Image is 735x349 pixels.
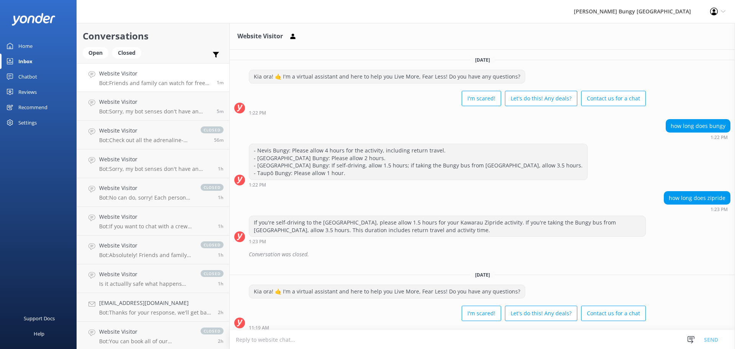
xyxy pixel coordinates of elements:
span: [DATE] [470,272,495,278]
div: Aug 10 2025 01:23pm (UTC +13:00) Pacific/Auckland [249,239,646,244]
h4: Website Visitor [99,241,193,250]
div: Aug 10 2025 01:22pm (UTC +13:00) Pacific/Auckland [666,134,730,140]
a: Website VisitorBot:Friends and family can watch for free at most sites, but at [GEOGRAPHIC_DATA] ... [77,63,229,92]
div: Chatbot [18,69,37,84]
div: If you're self-driving to the [GEOGRAPHIC_DATA], please allow 1.5 hours for your Kawarau Zipride ... [249,216,645,236]
span: closed [201,328,224,334]
span: Sep 29 2025 10:30am (UTC +13:00) Pacific/Auckland [218,309,224,316]
span: [DATE] [470,57,495,63]
div: Home [18,38,33,54]
div: Kia ora! 🤙 I'm a virtual assistant and here to help you Live More, Fear Less! Do you have any que... [249,285,525,298]
strong: 1:22 PM [710,135,728,140]
h4: [EMAIL_ADDRESS][DOMAIN_NAME] [99,299,212,307]
p: Bot: If you want to chat with a crew member, call us at [PHONE_NUMBER] or [PHONE_NUMBER]. You can... [99,223,212,230]
div: Support Docs [24,311,55,326]
div: Closed [112,47,141,59]
p: Bot: Friends and family can watch for free at most sites, but at [GEOGRAPHIC_DATA] and [GEOGRAPHI... [99,80,211,87]
a: Website VisitorBot:Absolutely! Friends and family can come along for the ride. Just remember, spe... [77,236,229,264]
span: Sep 29 2025 12:03pm (UTC +13:00) Pacific/Auckland [218,165,224,172]
div: Inbox [18,54,33,69]
h4: Website Visitor [99,69,211,78]
h4: Website Visitor [99,184,193,192]
div: Kia ora! 🤙 I'm a virtual assistant and here to help you Live More, Fear Less! Do you have any que... [249,70,525,83]
span: closed [201,241,224,248]
a: Open [83,48,112,57]
p: Bot: Thanks for your response, we'll get back to you as soon as we can during opening hours. [99,309,212,316]
h2: Conversations [83,29,224,43]
div: Open [83,47,108,59]
button: I'm scared! [462,91,501,106]
span: closed [201,126,224,133]
span: closed [201,270,224,277]
span: Sep 29 2025 11:31am (UTC +13:00) Pacific/Auckland [218,280,224,287]
a: Website VisitorBot:No can do, sorry! Each person needs to hit that 35 kg minimum on their own to ... [77,178,229,207]
p: Is it actuallly safe what happens after you jump [99,280,193,287]
span: closed [201,184,224,191]
strong: 1:22 PM [249,183,266,187]
p: Bot: No can do, sorry! Each person needs to hit that 35 kg minimum on their own to swing. Safety ... [99,194,193,201]
span: Sep 29 2025 11:38am (UTC +13:00) Pacific/Auckland [218,223,224,229]
a: Website VisitorIs it actuallly safe what happens after you jumpclosed1h [77,264,229,293]
h4: Website Visitor [99,328,193,336]
a: Website VisitorBot:Check out all the adrenaline-pumping career opportunities at [PERSON_NAME] Bun... [77,121,229,149]
a: Closed [112,48,145,57]
strong: 11:19 AM [249,326,269,330]
div: Aug 10 2025 01:22pm (UTC +13:00) Pacific/Auckland [249,182,588,187]
div: - Nevis Bungy: Please allow 4 hours for the activity, including return travel. - [GEOGRAPHIC_DATA... [249,144,587,179]
div: 2025-08-10T01:58:40.924 [234,248,730,261]
a: Website VisitorBot:Sorry, my bot senses don't have an answer for that, please try and rephrase yo... [77,149,229,178]
div: Settings [18,115,37,130]
span: Sep 29 2025 01:01pm (UTC +13:00) Pacific/Auckland [217,108,224,115]
strong: 1:23 PM [249,239,266,244]
span: Sep 29 2025 11:33am (UTC +13:00) Pacific/Auckland [218,252,224,258]
span: Sep 29 2025 01:05pm (UTC +13:00) Pacific/Auckland [217,79,224,86]
div: Reviews [18,84,37,100]
span: Sep 29 2025 10:08am (UTC +13:00) Pacific/Auckland [218,338,224,344]
strong: 1:23 PM [710,207,728,212]
button: I'm scared! [462,306,501,321]
div: Help [34,326,44,341]
div: Aug 10 2025 01:22pm (UTC +13:00) Pacific/Auckland [249,110,646,115]
div: Aug 10 2025 01:23pm (UTC +13:00) Pacific/Auckland [664,206,730,212]
p: Bot: Sorry, my bot senses don't have an answer for that, please try and rephrase your question, I... [99,108,211,115]
div: how long does bungy [666,120,730,133]
span: Sep 29 2025 11:51am (UTC +13:00) Pacific/Auckland [218,194,224,201]
div: how long does zipride [664,192,730,205]
h4: Website Visitor [99,155,212,164]
h4: Website Visitor [99,270,193,279]
a: [EMAIL_ADDRESS][DOMAIN_NAME]Bot:Thanks for your response, we'll get back to you as soon as we can... [77,293,229,322]
img: yonder-white-logo.png [11,13,56,26]
div: Conversation was closed. [249,248,730,261]
p: Bot: You can book all of our adrenaline-pumping experiences online! Just head over to our website... [99,338,193,345]
strong: 1:22 PM [249,111,266,115]
a: Website VisitorBot:Sorry, my bot senses don't have an answer for that, please try and rephrase yo... [77,92,229,121]
p: Bot: Sorry, my bot senses don't have an answer for that, please try and rephrase your question, I... [99,165,212,172]
button: Contact us for a chat [581,306,646,321]
h4: Website Visitor [99,126,193,135]
button: Let's do this! Any deals? [505,306,577,321]
button: Let's do this! Any deals? [505,91,577,106]
h4: Website Visitor [99,213,212,221]
span: Sep 29 2025 12:10pm (UTC +13:00) Pacific/Auckland [214,137,224,143]
h3: Website Visitor [237,31,283,41]
div: Recommend [18,100,47,115]
a: Website VisitorBot:If you want to chat with a crew member, call us at [PHONE_NUMBER] or [PHONE_NU... [77,207,229,236]
p: Bot: Check out all the adrenaline-pumping career opportunities at [PERSON_NAME] Bungy NZ right he... [99,137,193,144]
h4: Website Visitor [99,98,211,106]
div: Sep 22 2025 11:19am (UTC +13:00) Pacific/Auckland [249,325,646,330]
p: Bot: Absolutely! Friends and family can come along for the ride. Just remember, spectator tickets... [99,252,193,259]
button: Contact us for a chat [581,91,646,106]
